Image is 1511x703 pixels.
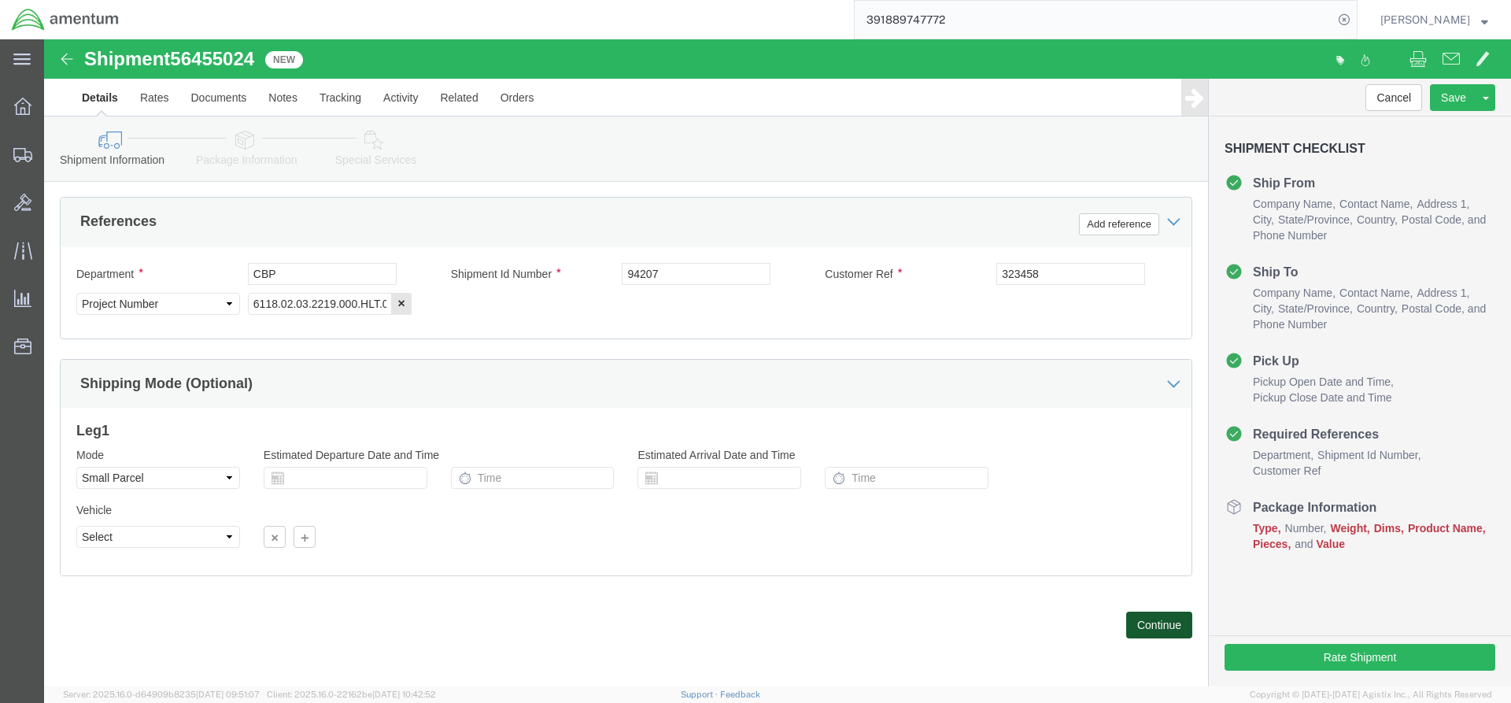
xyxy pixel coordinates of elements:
a: Feedback [720,690,760,699]
span: [DATE] 10:42:52 [372,690,436,699]
input: Search for shipment number, reference number [855,1,1333,39]
iframe: FS Legacy Container [44,39,1511,686]
a: Support [681,690,720,699]
span: Daniel King [1380,11,1470,28]
button: [PERSON_NAME] [1380,10,1489,29]
span: Copyright © [DATE]-[DATE] Agistix Inc., All Rights Reserved [1250,688,1492,701]
img: logo [11,8,120,31]
span: [DATE] 09:51:07 [196,690,260,699]
span: Client: 2025.16.0-22162be [267,690,436,699]
span: Server: 2025.16.0-d64909b8235 [63,690,260,699]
